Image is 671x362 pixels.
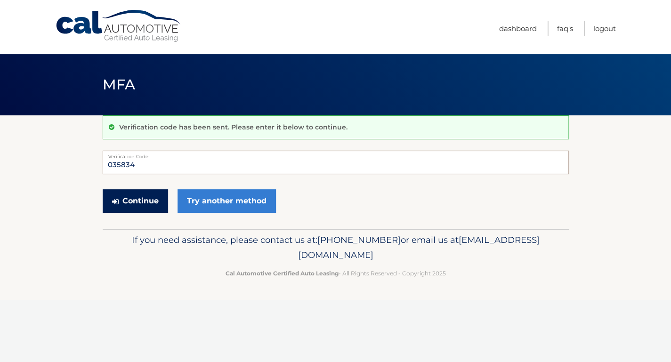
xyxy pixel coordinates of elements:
[557,21,573,36] a: FAQ's
[593,21,616,36] a: Logout
[499,21,537,36] a: Dashboard
[178,189,276,213] a: Try another method
[103,151,569,158] label: Verification Code
[317,234,401,245] span: [PHONE_NUMBER]
[226,270,339,277] strong: Cal Automotive Certified Auto Leasing
[298,234,540,260] span: [EMAIL_ADDRESS][DOMAIN_NAME]
[103,189,168,213] button: Continue
[109,268,563,278] p: - All Rights Reserved - Copyright 2025
[55,9,182,43] a: Cal Automotive
[103,76,136,93] span: MFA
[119,123,348,131] p: Verification code has been sent. Please enter it below to continue.
[109,233,563,263] p: If you need assistance, please contact us at: or email us at
[103,151,569,174] input: Verification Code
